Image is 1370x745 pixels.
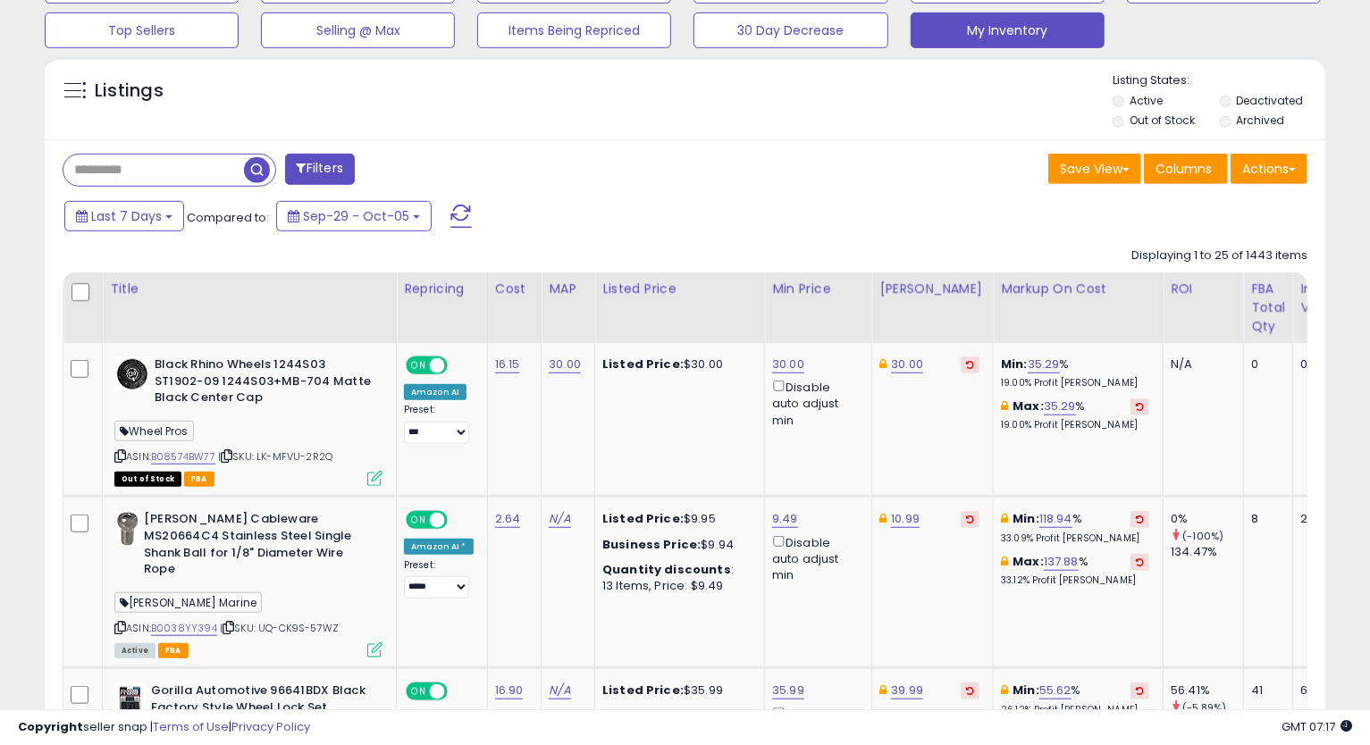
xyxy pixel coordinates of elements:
[445,358,474,373] span: OFF
[220,621,339,635] span: | SKU: UQ-CK9S-57WZ
[404,404,474,444] div: Preset:
[602,578,751,594] div: 13 Items, Price: $9.49
[445,684,474,699] span: OFF
[1001,356,1149,389] div: %
[1001,280,1156,298] div: Markup on Cost
[1039,510,1072,528] a: 118.94
[1013,510,1039,527] b: Min:
[602,536,701,553] b: Business Price:
[495,682,524,699] a: 16.90
[285,154,355,185] button: Filters
[18,719,310,736] div: seller snap | |
[772,280,864,298] div: Min Price
[114,472,181,487] span: All listings that are currently out of stock and unavailable for purchase on Amazon
[231,718,310,735] a: Privacy Policy
[1001,574,1149,587] p: 33.12% Profit [PERSON_NAME]
[495,510,521,528] a: 2.64
[1251,356,1279,372] div: 0
[602,682,684,699] b: Listed Price:
[602,280,757,298] div: Listed Price
[891,510,920,528] a: 10.99
[114,682,147,718] img: 41uWkU83EnL._SL40_.jpg
[303,207,409,225] span: Sep-29 - Oct-05
[218,449,332,464] span: | SKU: LK-MFVU-2R2Q
[1001,419,1149,431] p: 19.00% Profit [PERSON_NAME]
[158,643,189,658] span: FBA
[153,718,229,735] a: Terms of Use
[1001,398,1149,431] div: %
[549,356,581,373] a: 30.00
[1251,280,1285,336] div: FBA Total Qty
[1001,511,1149,544] div: %
[64,201,184,231] button: Last 7 Days
[114,356,150,392] img: 41qYK8o55eL._SL40_.jpg
[114,511,382,656] div: ASIN:
[1013,398,1044,414] b: Max:
[187,209,269,226] span: Compared to:
[772,682,804,699] a: 35.99
[408,513,430,528] span: ON
[404,384,466,400] div: Amazon AI
[1131,247,1307,264] div: Displaying 1 to 25 of 1443 items
[772,377,858,429] div: Disable auto adjust min
[1182,529,1223,543] small: (-100%)
[549,510,570,528] a: N/A
[1251,682,1279,699] div: 41
[1251,511,1279,527] div: 8
[151,449,215,465] a: B08574BW77
[772,532,858,584] div: Disable auto adjust min
[1171,511,1243,527] div: 0%
[408,358,430,373] span: ON
[404,559,474,599] div: Preset:
[1013,682,1039,699] b: Min:
[95,79,164,104] h5: Listings
[602,561,731,578] b: Quantity discounts
[911,13,1105,48] button: My Inventory
[45,13,239,48] button: Top Sellers
[261,13,455,48] button: Selling @ Max
[1171,544,1243,560] div: 134.47%
[602,537,751,553] div: $9.94
[1001,377,1149,389] p: 19.00% Profit [PERSON_NAME]
[1144,154,1228,184] button: Columns
[693,13,887,48] button: 30 Day Decrease
[495,356,520,373] a: 16.15
[114,356,382,484] div: ASIN:
[1048,154,1141,184] button: Save View
[879,280,986,298] div: [PERSON_NAME]
[151,621,217,636] a: B0038YY394
[891,682,923,699] a: 39.99
[1171,280,1236,298] div: ROI
[408,684,430,699] span: ON
[602,562,751,578] div: :
[602,356,751,372] div: $30.00
[1001,356,1028,372] b: Min:
[1039,682,1072,699] a: 55.62
[602,356,684,372] b: Listed Price:
[1001,532,1149,545] p: 33.09% Profit [PERSON_NAME]
[891,356,923,373] a: 30.00
[114,643,155,658] span: All listings currently available for purchase on Amazon
[155,356,372,411] b: Black Rhino Wheels 1244S03 ST1902-09 1244S03+MB-704 Matte Black Center Cap
[602,511,751,527] div: $9.95
[144,511,361,582] b: [PERSON_NAME] Cableware MS20664C4 Stainless Steel Single Shank Ball for 1/8" Diameter Wire Rope
[1113,72,1325,89] p: Listing States:
[1300,511,1343,527] div: 21.12
[495,280,534,298] div: Cost
[1001,554,1149,587] div: %
[276,201,432,231] button: Sep-29 - Oct-05
[445,513,474,528] span: OFF
[1156,160,1212,178] span: Columns
[549,682,570,699] a: N/A
[110,280,389,298] div: Title
[18,718,83,735] strong: Copyright
[1130,93,1163,108] label: Active
[1044,398,1076,415] a: 35.29
[477,13,671,48] button: Items Being Repriced
[404,539,474,555] div: Amazon AI *
[1001,682,1149,716] div: %
[1171,682,1243,699] div: 56.41%
[404,280,480,298] div: Repricing
[549,280,587,298] div: MAP
[1130,113,1195,128] label: Out of Stock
